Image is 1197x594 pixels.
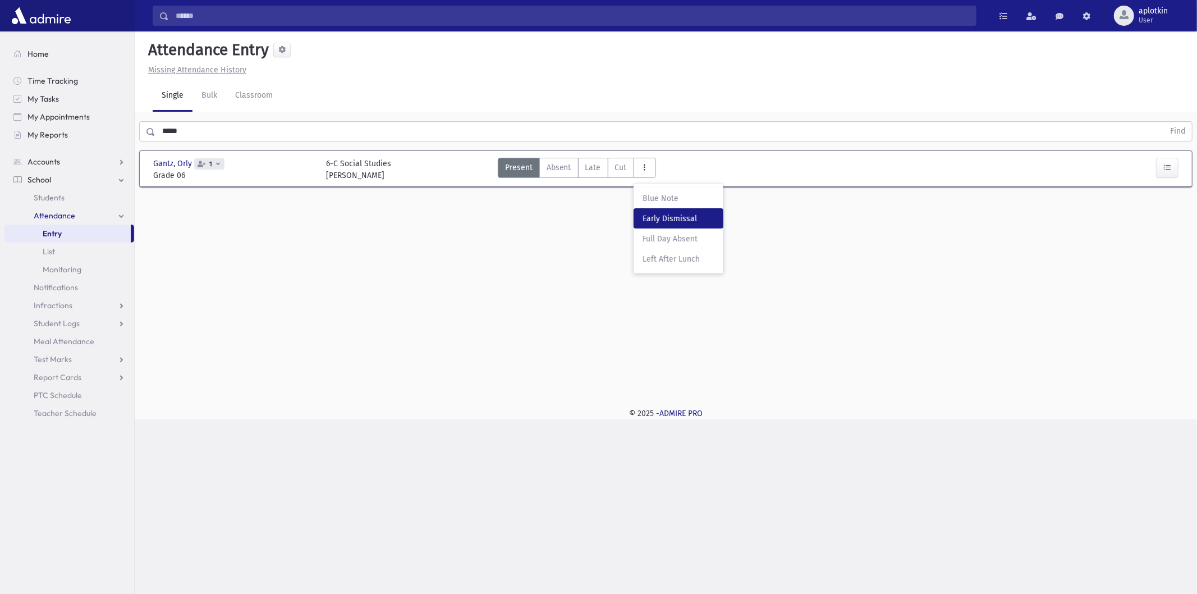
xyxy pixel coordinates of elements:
[153,170,315,181] span: Grade 06
[153,158,194,170] span: Gantz, Orly
[4,126,134,144] a: My Reports
[547,162,571,173] span: Absent
[4,45,134,63] a: Home
[326,158,391,181] div: 6-C Social Studies [PERSON_NAME]
[643,233,714,245] span: Full Day Absent
[34,318,80,328] span: Student Logs
[27,94,59,104] span: My Tasks
[585,162,601,173] span: Late
[27,175,51,185] span: School
[34,390,82,400] span: PTC Schedule
[153,408,1179,419] div: © 2025 -
[34,408,97,418] span: Teacher Schedule
[43,264,81,275] span: Monitoring
[34,354,72,364] span: Test Marks
[144,65,246,75] a: Missing Attendance History
[4,153,134,171] a: Accounts
[153,80,192,112] a: Single
[43,246,55,257] span: List
[4,189,134,207] a: Students
[4,404,134,422] a: Teacher Schedule
[34,193,65,203] span: Students
[4,108,134,126] a: My Appointments
[34,336,94,346] span: Meal Attendance
[498,158,656,181] div: AttTypes
[4,314,134,332] a: Student Logs
[615,162,627,173] span: Cut
[144,40,269,60] h5: Attendance Entry
[34,300,72,310] span: Infractions
[4,368,134,386] a: Report Cards
[169,6,976,26] input: Search
[4,386,134,404] a: PTC Schedule
[4,90,134,108] a: My Tasks
[4,225,131,243] a: Entry
[4,332,134,350] a: Meal Attendance
[34,211,75,221] span: Attendance
[34,372,81,382] span: Report Cards
[1139,7,1168,16] span: aplotkin
[27,130,68,140] span: My Reports
[643,213,714,225] span: Early Dismissal
[9,4,74,27] img: AdmirePro
[192,80,226,112] a: Bulk
[1163,122,1192,141] button: Find
[4,296,134,314] a: Infractions
[207,161,214,168] span: 1
[27,49,49,59] span: Home
[27,157,60,167] span: Accounts
[27,112,90,122] span: My Appointments
[34,282,78,293] span: Notifications
[643,253,714,265] span: Left After Lunch
[659,409,703,418] a: ADMIRE PRO
[148,65,246,75] u: Missing Attendance History
[4,278,134,296] a: Notifications
[4,350,134,368] a: Test Marks
[643,193,714,204] span: Blue Note
[27,76,78,86] span: Time Tracking
[1139,16,1168,25] span: User
[43,229,62,239] span: Entry
[4,261,134,278] a: Monitoring
[226,80,282,112] a: Classroom
[4,171,134,189] a: School
[505,162,533,173] span: Present
[4,207,134,225] a: Attendance
[4,243,134,261] a: List
[4,72,134,90] a: Time Tracking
